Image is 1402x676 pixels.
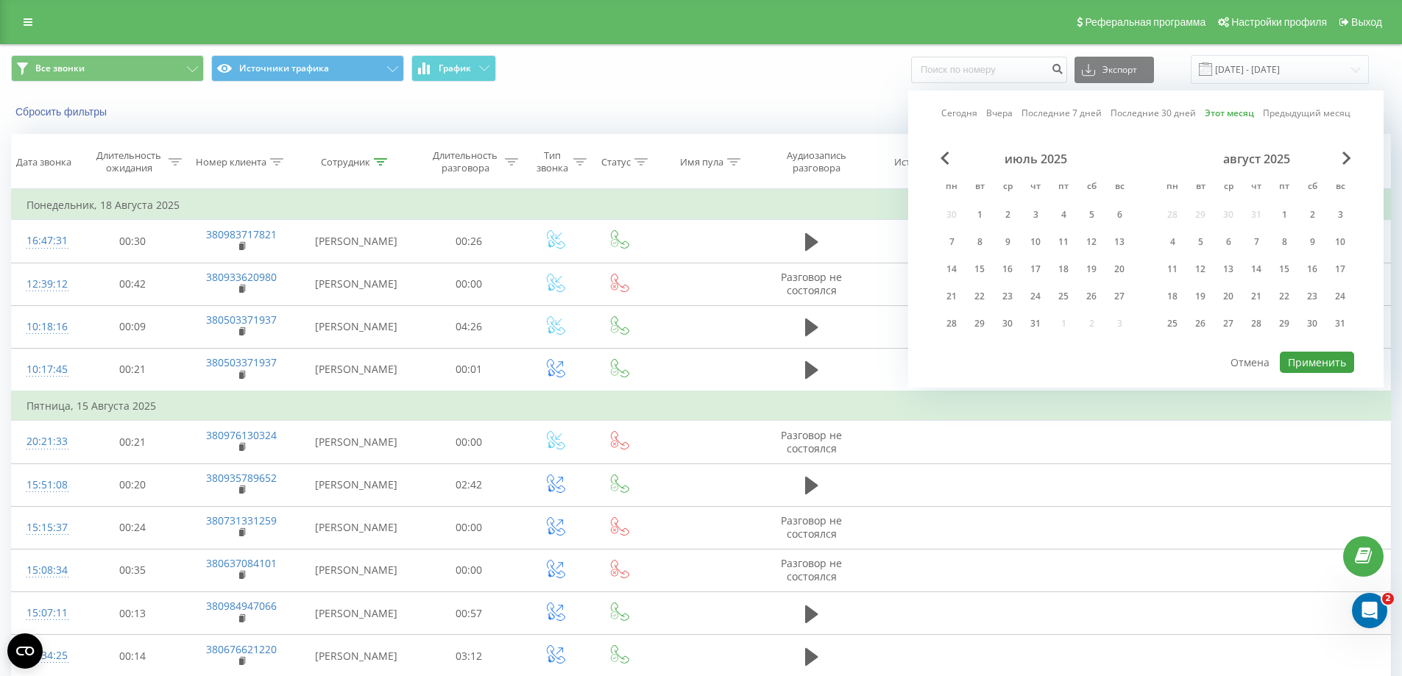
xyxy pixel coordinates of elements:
div: 27 [1219,314,1238,333]
div: 7 [942,232,961,252]
abbr: среда [1217,177,1239,199]
div: 26 [1191,314,1210,333]
div: 16 [1303,260,1322,279]
abbr: вторник [1189,177,1211,199]
div: 25 [1163,314,1182,333]
div: Дата звонка [16,156,71,168]
a: Вчера [986,106,1013,120]
abbr: понедельник [941,177,963,199]
div: пт 22 авг. 2025 г. [1270,285,1298,307]
div: 9 [1303,232,1322,252]
span: 2 [1382,593,1394,605]
div: ср 30 июля 2025 г. [994,313,1022,335]
div: 10 [1331,232,1350,252]
div: чт 3 июля 2025 г. [1022,204,1049,226]
a: 380984947066 [206,599,277,613]
div: 17 [1026,260,1045,279]
div: Тип звонка [535,149,570,174]
div: вс 27 июля 2025 г. [1105,285,1133,307]
abbr: понедельник [1161,177,1183,199]
iframe: Intercom live chat [1352,593,1387,628]
div: чт 17 июля 2025 г. [1022,258,1049,280]
div: 23 [998,287,1017,306]
abbr: суббота [1080,177,1102,199]
td: [PERSON_NAME] [297,263,416,305]
div: вс 6 июля 2025 г. [1105,204,1133,226]
a: Этот месяц [1205,106,1254,120]
div: 8 [1275,232,1294,252]
abbr: вторник [969,177,991,199]
span: Выход [1351,16,1382,28]
div: 20:21:33 [26,427,65,456]
td: [PERSON_NAME] [297,305,416,348]
td: Пятница, 15 Августа 2025 [12,391,1391,421]
div: 31 [1026,314,1045,333]
div: 29 [1275,314,1294,333]
td: 00:30 [79,220,186,263]
div: 12 [1191,260,1210,279]
div: 11 [1163,260,1182,279]
div: вс 13 июля 2025 г. [1105,231,1133,253]
abbr: суббота [1301,177,1323,199]
div: 12:39:12 [26,270,65,299]
a: 380933620980 [206,270,277,284]
td: Понедельник, 18 Августа 2025 [12,191,1391,220]
td: 00:42 [79,263,186,305]
div: 29 [970,314,989,333]
div: 30 [1303,314,1322,333]
div: ср 16 июля 2025 г. [994,258,1022,280]
div: вт 15 июля 2025 г. [966,258,994,280]
span: Настройки профиля [1231,16,1327,28]
a: Последние 30 дней [1111,106,1196,120]
div: 10 [1026,232,1045,252]
abbr: четверг [1245,177,1267,199]
td: 00:01 [416,348,523,391]
div: пт 11 июля 2025 г. [1049,231,1077,253]
a: 380503371937 [206,313,277,327]
div: 14:34:25 [26,641,65,670]
div: 23 [1303,287,1322,306]
td: 00:20 [79,463,186,506]
div: сб 12 июля 2025 г. [1077,231,1105,253]
div: 4 [1163,232,1182,252]
a: 380983717821 [206,227,277,241]
div: вс 3 авг. 2025 г. [1326,204,1354,226]
div: 3 [1026,205,1045,224]
td: 00:09 [79,305,186,348]
td: [PERSON_NAME] [297,592,416,635]
div: пн 18 авг. 2025 г. [1158,285,1186,307]
div: ср 2 июля 2025 г. [994,204,1022,226]
td: 00:00 [416,549,523,591]
div: пт 1 авг. 2025 г. [1270,204,1298,226]
div: вт 19 авг. 2025 г. [1186,285,1214,307]
div: вс 31 авг. 2025 г. [1326,313,1354,335]
div: 15 [970,260,989,279]
span: График [439,63,471,74]
td: 00:21 [79,421,186,463]
div: чт 21 авг. 2025 г. [1242,285,1270,307]
div: вс 20 июля 2025 г. [1105,258,1133,280]
div: сб 19 июля 2025 г. [1077,258,1105,280]
div: 16 [998,260,1017,279]
a: 380935789652 [206,471,277,485]
div: 24 [1026,287,1045,306]
div: 20 [1110,260,1129,279]
a: 380976130324 [206,428,277,442]
div: 6 [1219,232,1238,252]
div: 15:15:37 [26,513,65,542]
div: 28 [1247,314,1266,333]
a: 380676621220 [206,642,277,656]
button: График [411,55,496,82]
div: 10:17:45 [26,355,65,384]
div: сб 16 авг. 2025 г. [1298,258,1326,280]
div: пн 28 июля 2025 г. [938,313,966,335]
div: 1 [1275,205,1294,224]
div: ср 13 авг. 2025 г. [1214,258,1242,280]
div: вс 17 авг. 2025 г. [1326,258,1354,280]
td: 00:35 [79,549,186,591]
div: Сотрудник [321,156,370,168]
div: 22 [1275,287,1294,306]
td: [PERSON_NAME] [297,348,416,391]
div: вт 22 июля 2025 г. [966,285,994,307]
input: Поиск по номеру [911,57,1067,83]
